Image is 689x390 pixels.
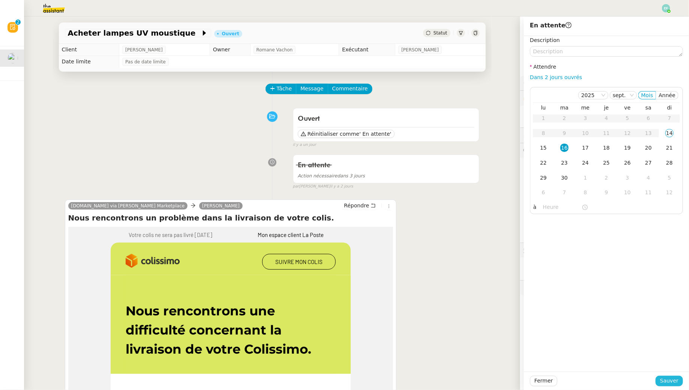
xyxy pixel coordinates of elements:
label: Attendre [530,64,556,70]
span: il y a 2 jours [330,183,353,190]
td: 30/09/2025 [554,171,575,186]
th: jeu. [596,104,617,111]
td: 24/09/2025 [575,156,596,171]
span: Mois [641,92,653,98]
div: 26 [623,159,632,167]
td: Date limite [59,56,119,68]
div: 1 [581,174,590,182]
span: Répondre [344,202,369,209]
button: Sauver [656,376,683,386]
span: 🧴 [523,285,546,291]
button: Fermer [530,376,557,386]
td: 05/10/2025 [659,171,680,186]
img: Logo_Colissimo [126,254,180,268]
div: 14 [665,129,674,137]
span: 🔐 [523,94,572,102]
th: lun. [533,104,554,111]
small: [PERSON_NAME] [293,183,353,190]
th: mer. [575,104,596,111]
span: il y a un jour [293,142,316,148]
td: 04/10/2025 [638,171,659,186]
td: 28/09/2025 [659,156,680,171]
span: Message [300,84,323,93]
td: 23/09/2025 [554,156,575,171]
th: mar. [554,104,575,111]
button: Tâche [266,84,297,94]
div: 25 [602,159,611,167]
div: 9 [602,188,611,196]
td: 12/10/2025 [659,185,680,200]
td: 06/10/2025 [533,185,554,200]
td: 15/09/2025 [533,141,554,156]
div: 3 [623,174,632,182]
td: 03/10/2025 [617,171,638,186]
td: 22/09/2025 [533,156,554,171]
span: [PERSON_NAME] [202,203,240,208]
th: ven. [617,104,638,111]
span: Tâche [277,84,292,93]
span: [PERSON_NAME] [401,46,439,54]
input: Heure [543,203,582,211]
td: 25/09/2025 [596,156,617,171]
td: 10/10/2025 [617,185,638,200]
nz-badge-sup: 2 [15,19,21,25]
div: 6 [539,188,548,196]
td: 20/09/2025 [638,141,659,156]
div: 24 [581,159,590,167]
div: 21 [665,144,674,152]
p: 2 [17,19,20,26]
div: 23 [560,159,569,167]
th: dim. [659,104,680,111]
div: Ouvert [222,31,239,36]
a: Mon espace client La Poste [258,231,324,238]
button: Répondre [341,201,378,210]
span: dans 3 jours [298,173,365,178]
td: 19/09/2025 [617,141,638,156]
td: Client [59,44,119,56]
div: 8 [581,188,590,196]
td: 11/10/2025 [638,185,659,200]
img: svg [662,4,670,12]
div: 22 [539,159,548,167]
div: 💬Commentaires 4 [520,143,689,158]
span: 🕵️ [523,247,617,253]
button: Réinitialiser comme' En attente' [298,130,395,138]
span: Romane Vachon [257,46,293,54]
h4: Nous rencontrons un problème dans la livraison de votre colis. [68,213,393,223]
td: 27/09/2025 [638,156,659,171]
span: ⏲️ [523,132,578,138]
nz-select-item: 2025 [581,91,605,99]
span: [PERSON_NAME] [125,46,163,54]
div: 🧴Autres [520,280,689,295]
label: Description [530,37,560,43]
td: Exécutant [339,44,395,56]
div: 4 [644,174,653,182]
a: [DOMAIN_NAME] via [PERSON_NAME] Marketplace [68,202,188,209]
span: à [533,203,537,211]
div: 2 [602,174,611,182]
div: ⏲️Tâches 18:49 [520,128,689,142]
td: 09/10/2025 [596,185,617,200]
img: users%2FlEKjZHdPaYMNgwXp1mLJZ8r8UFs1%2Favatar%2F1e03ee85-bb59-4f48-8ffa-f076c2e8c285 [8,53,18,63]
td: Votre colis ne sera pas livré [DATE] [111,231,231,239]
td: 07/10/2025 [554,185,575,200]
div: ⚙️Procédures [520,76,689,90]
span: Année [659,92,675,98]
div: 19 [623,144,632,152]
span: SUIVRE MON COLIS [275,258,323,265]
div: 20 [644,144,653,152]
span: Ouvert [298,115,320,122]
span: ⚙️ [523,79,562,87]
td: 16/09/2025 [554,141,575,156]
span: En attente [298,162,330,169]
div: 🔐Données client [520,91,689,105]
span: Commentaire [332,84,368,93]
td: 21/09/2025 [659,141,680,156]
span: 💬 [523,147,585,153]
td: Owner [210,44,250,56]
a: SUIVRE MON COLIS [262,259,336,265]
div: 17 [581,144,590,152]
span: Pas de date limite [125,58,166,66]
div: 18 [602,144,611,152]
span: Action nécessaire [298,173,338,178]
